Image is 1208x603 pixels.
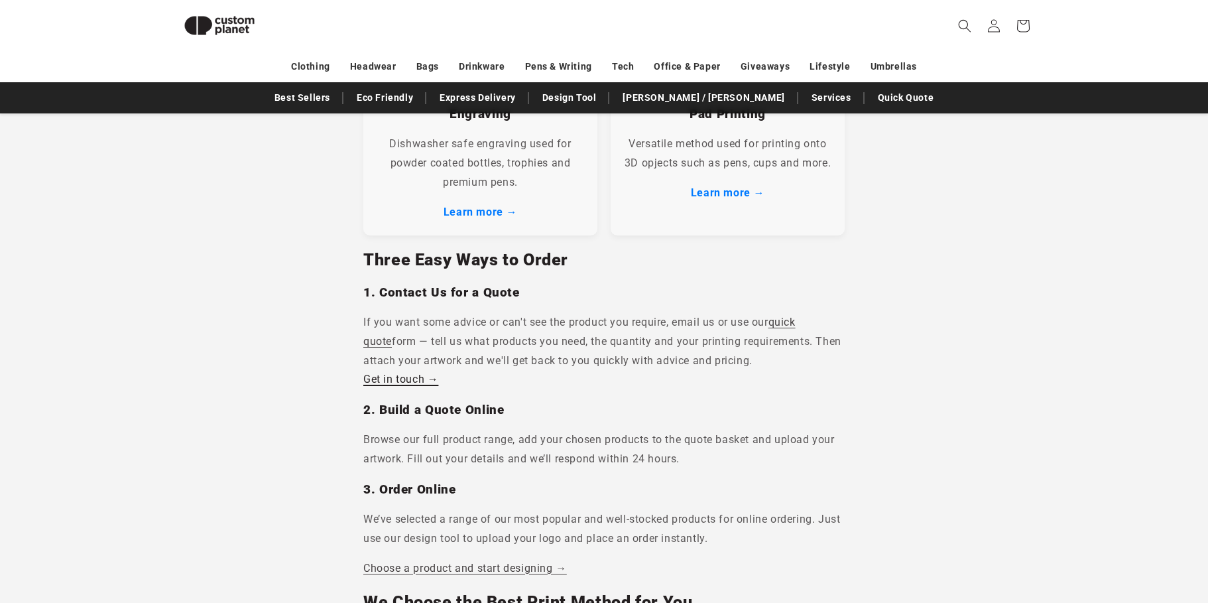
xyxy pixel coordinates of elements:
a: quick quote [363,316,796,348]
a: Pens & Writing [525,55,592,78]
a: Clothing [291,55,330,78]
p: Dishwasher safe engraving used for powder coated bottles, trophies and premium pens. [377,135,584,192]
a: Drinkware [459,55,505,78]
h2: Three Easy Ways to Order [363,249,845,271]
img: Custom Planet [173,5,266,47]
a: Learn more → [691,186,764,199]
a: Headwear [350,55,396,78]
a: Choose a product and start designing → [363,562,567,574]
a: Quick Quote [871,86,941,109]
a: Bags [416,55,439,78]
a: Umbrellas [871,55,917,78]
a: [PERSON_NAME] / [PERSON_NAME] [616,86,791,109]
h3: Pad Printing [624,106,831,122]
a: Tech [612,55,634,78]
p: If you want some advice or can't see the product you require, email us or use our form — tell us ... [363,313,845,389]
h3: 3. Order Online [363,482,845,498]
p: We’ve selected a range of our most popular and well-stocked products for online ordering. Just us... [363,510,845,549]
a: Office & Paper [654,55,720,78]
p: Browse our full product range, add your chosen products to the quote basket and upload your artwo... [363,431,845,469]
a: Giveaways [741,55,790,78]
a: Services [805,86,858,109]
h3: 1. Contact Us for a Quote [363,285,845,301]
iframe: Chat Widget [981,460,1208,603]
a: Learn more → [444,206,517,218]
p: Versatile method used for printing onto 3D opjects such as pens, cups and more. [624,135,831,173]
a: Lifestyle [810,55,850,78]
a: Best Sellers [268,86,337,109]
a: Express Delivery [433,86,522,109]
h3: Engraving [377,106,584,122]
summary: Search [950,11,979,40]
a: Get in touch → [363,373,438,385]
a: Design Tool [536,86,603,109]
a: Eco Friendly [350,86,420,109]
h3: 2. Build a Quote Online [363,402,845,418]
